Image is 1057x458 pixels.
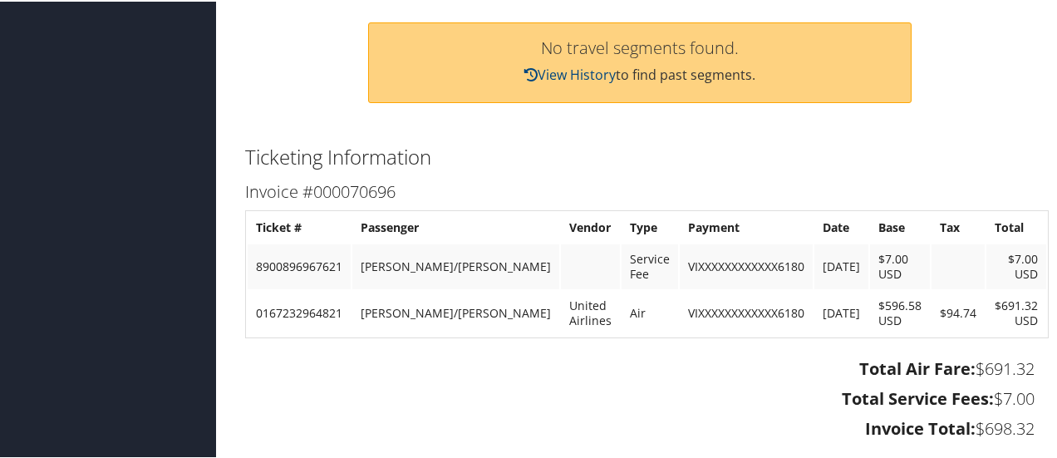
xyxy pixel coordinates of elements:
a: View History [524,64,616,82]
td: [PERSON_NAME]/[PERSON_NAME] [352,289,559,334]
td: [PERSON_NAME]/[PERSON_NAME] [352,243,559,288]
th: Total [986,211,1046,241]
th: Type [622,211,678,241]
td: [DATE] [814,243,868,288]
p: to find past segments. [386,63,893,85]
td: VIXXXXXXXXXXXX6180 [680,289,813,334]
h2: Ticketing Information [245,141,1035,170]
h3: Invoice #000070696 [245,179,1035,202]
th: Passenger [352,211,559,241]
th: Ticket # [248,211,351,241]
td: VIXXXXXXXXXXXX6180 [680,243,813,288]
td: Air [622,289,678,334]
td: $596.58 USD [870,289,930,334]
td: $7.00 USD [986,243,1046,288]
strong: Total Air Fare: [859,356,976,378]
td: $94.74 [932,289,985,334]
strong: Invoice Total: [865,416,976,438]
th: Date [814,211,868,241]
h3: No travel segments found. [386,38,893,55]
h3: $691.32 [245,356,1035,379]
td: [DATE] [814,289,868,334]
th: Payment [680,211,813,241]
td: 8900896967621 [248,243,351,288]
th: Vendor [561,211,620,241]
td: $691.32 USD [986,289,1046,334]
td: Service Fee [622,243,678,288]
h3: $7.00 [245,386,1035,409]
td: $7.00 USD [870,243,930,288]
th: Base [870,211,930,241]
h3: $698.32 [245,416,1035,439]
td: 0167232964821 [248,289,351,334]
strong: Total Service Fees: [842,386,994,408]
th: Tax [932,211,985,241]
td: United Airlines [561,289,620,334]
